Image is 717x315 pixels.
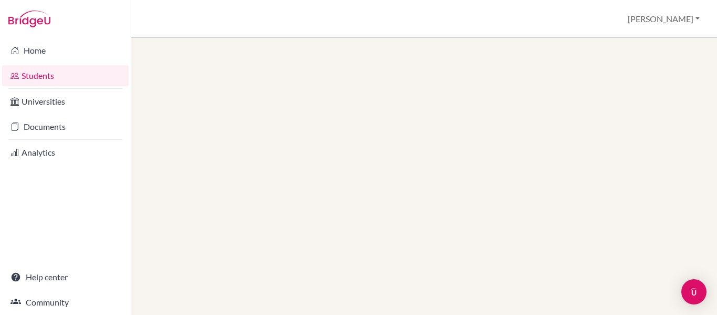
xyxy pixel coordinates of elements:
a: Analytics [2,142,129,163]
a: Home [2,40,129,61]
button: [PERSON_NAME] [623,9,704,29]
a: Community [2,292,129,313]
a: Documents [2,116,129,137]
a: Universities [2,91,129,112]
img: Bridge-U [8,11,50,27]
div: Open Intercom Messenger [681,279,707,304]
a: Help center [2,267,129,288]
a: Students [2,65,129,86]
